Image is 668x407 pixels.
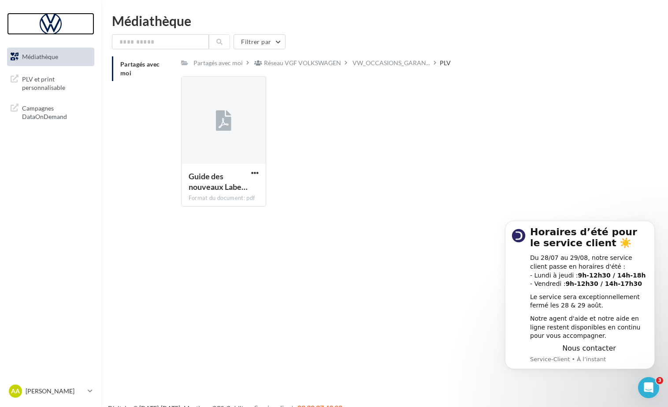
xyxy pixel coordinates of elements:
span: PLV et print personnalisable [22,73,91,92]
span: Partagés avec moi [120,60,160,77]
span: Guide des nouveaux Labels VO VGF - Communication et PLV - Juillet 2025 [189,171,248,192]
a: Aa [PERSON_NAME] [7,383,94,400]
div: Format du document: pdf [189,194,259,202]
button: Filtrer par [234,34,286,49]
div: Médiathèque [112,14,657,27]
a: PLV et print personnalisable [5,70,96,96]
iframe: Intercom live chat [638,377,659,398]
span: VW_OCCASIONS_GARAN... [353,59,430,67]
iframe: Intercom notifications message [492,207,668,383]
span: Campagnes DataOnDemand [22,102,91,121]
span: 3 [656,377,663,384]
a: Médiathèque [5,48,96,66]
a: Campagnes DataOnDemand [5,99,96,125]
div: Partagés avec moi [193,59,243,67]
p: [PERSON_NAME] [26,387,84,396]
span: Aa [11,387,20,396]
div: PLV [440,59,451,67]
div: Réseau VGF VOLKSWAGEN [264,59,341,67]
span: Médiathèque [22,53,58,60]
